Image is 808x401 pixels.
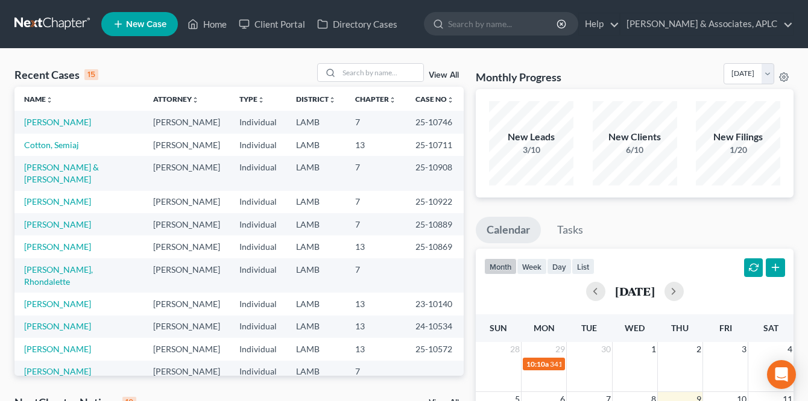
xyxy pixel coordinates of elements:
[239,95,265,104] a: Typeunfold_more
[144,156,230,190] td: [PERSON_NAME]
[763,323,778,333] span: Sat
[230,111,286,133] td: Individual
[695,342,702,356] span: 2
[286,134,346,156] td: LAMB
[286,316,346,338] td: LAMB
[406,134,464,156] td: 25-10711
[620,13,793,35] a: [PERSON_NAME] & Associates, APLC
[671,323,689,333] span: Thu
[24,219,91,229] a: [PERSON_NAME]
[339,64,423,81] input: Search by name...
[144,111,230,133] td: [PERSON_NAME]
[257,96,265,104] i: unfold_more
[230,134,286,156] td: Individual
[346,213,406,235] td: 7
[144,293,230,315] td: [PERSON_NAME]
[144,191,230,213] td: [PERSON_NAME]
[286,235,346,258] td: LAMB
[517,258,547,275] button: week
[230,156,286,190] td: Individual
[389,96,396,104] i: unfold_more
[346,361,406,383] td: 7
[546,217,594,243] a: Tasks
[554,342,566,356] span: 29
[448,13,558,35] input: Search by name...
[230,293,286,315] td: Individual
[286,258,346,293] td: LAMB
[509,342,521,356] span: 28
[286,191,346,213] td: LAMB
[346,316,406,338] td: 13
[786,342,794,356] span: 4
[534,323,555,333] span: Mon
[346,258,406,293] td: 7
[230,258,286,293] td: Individual
[46,96,53,104] i: unfold_more
[286,111,346,133] td: LAMB
[24,299,91,309] a: [PERSON_NAME]
[429,71,459,79] a: View All
[719,323,732,333] span: Fri
[489,130,573,144] div: New Leads
[192,96,199,104] i: unfold_more
[24,140,79,150] a: Cotton, Semiaj
[144,213,230,235] td: [PERSON_NAME]
[615,285,655,297] h2: [DATE]
[415,95,454,104] a: Case Nounfold_more
[490,323,507,333] span: Sun
[406,235,464,258] td: 25-10869
[346,338,406,360] td: 13
[14,67,98,82] div: Recent Cases
[126,20,166,29] span: New Case
[476,217,541,243] a: Calendar
[600,342,612,356] span: 30
[346,156,406,190] td: 7
[593,144,677,156] div: 6/10
[296,95,336,104] a: Districtunfold_more
[484,258,517,275] button: month
[311,13,403,35] a: Directory Cases
[230,338,286,360] td: Individual
[346,134,406,156] td: 13
[24,321,91,331] a: [PERSON_NAME]
[696,144,780,156] div: 1/20
[230,213,286,235] td: Individual
[153,95,199,104] a: Attorneyunfold_more
[286,293,346,315] td: LAMB
[767,360,796,389] div: Open Intercom Messenger
[230,191,286,213] td: Individual
[230,316,286,338] td: Individual
[581,323,597,333] span: Tue
[181,13,233,35] a: Home
[406,191,464,213] td: 25-10922
[489,144,573,156] div: 3/10
[24,95,53,104] a: Nameunfold_more
[144,134,230,156] td: [PERSON_NAME]
[24,196,91,207] a: [PERSON_NAME]
[526,359,549,368] span: 10:10a
[406,316,464,338] td: 24-10534
[447,96,454,104] i: unfold_more
[24,162,99,184] a: [PERSON_NAME] & [PERSON_NAME]
[144,361,230,383] td: [PERSON_NAME]
[24,344,91,354] a: [PERSON_NAME]
[24,366,91,376] a: [PERSON_NAME]
[406,156,464,190] td: 25-10908
[144,338,230,360] td: [PERSON_NAME]
[346,111,406,133] td: 7
[286,338,346,360] td: LAMB
[406,293,464,315] td: 23-10140
[230,361,286,383] td: Individual
[579,13,619,35] a: Help
[233,13,311,35] a: Client Portal
[740,342,748,356] span: 3
[286,213,346,235] td: LAMB
[230,235,286,258] td: Individual
[286,156,346,190] td: LAMB
[696,130,780,144] div: New Filings
[572,258,595,275] button: list
[650,342,657,356] span: 1
[550,359,666,368] span: 341(a) meeting for [PERSON_NAME]
[476,70,561,84] h3: Monthly Progress
[24,264,93,287] a: [PERSON_NAME], Rhondalette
